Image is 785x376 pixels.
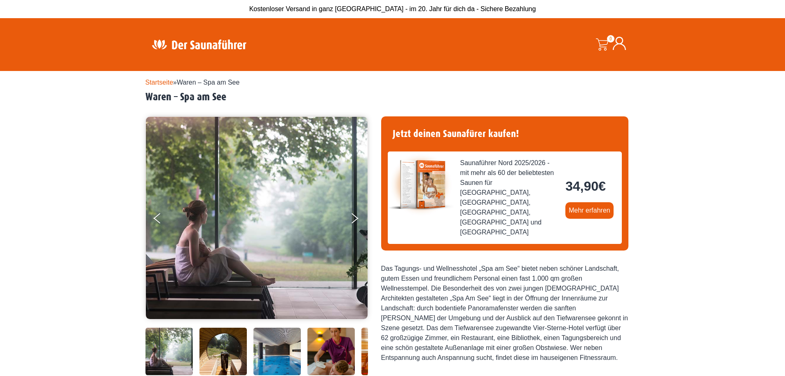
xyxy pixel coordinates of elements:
[460,158,559,237] span: Saunaführer Nord 2025/2026 - mit mehr als 60 der beliebtesten Saunen für [GEOGRAPHIC_DATA], [GEOG...
[565,202,614,219] a: Mehr erfahren
[177,79,239,86] span: Waren – Spa am See
[145,79,173,86] a: Startseite
[565,179,606,194] bdi: 34,90
[350,210,370,230] button: Next
[145,91,640,104] h2: Waren – Spa am See
[249,5,536,12] span: Kostenloser Versand in ganz [GEOGRAPHIC_DATA] - im 20. Jahr für dich da - Sichere Bezahlung
[154,210,174,230] button: Previous
[381,264,628,363] div: Das Tagungs- und Wellnesshotel „Spa am See“ bietet neben schöner Landschaft, gutem Essen und freu...
[388,151,454,218] img: der-saunafuehrer-2025-nord.jpg
[145,79,240,86] span: »
[388,123,622,145] h4: Jetzt deinen Saunafürer kaufen!
[607,35,614,43] span: 0
[598,179,606,194] span: €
